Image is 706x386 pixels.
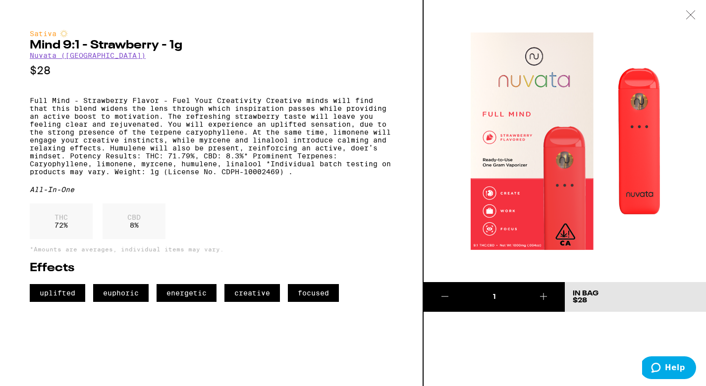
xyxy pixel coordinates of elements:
[60,30,68,38] img: sativaColor.svg
[30,96,393,176] p: Full Mind - Strawberry Flavor - Fuel Your Creativity Creative minds will find that this blend wid...
[30,186,393,193] div: All-In-One
[93,284,149,302] span: euphoric
[573,290,598,297] div: In Bag
[642,356,696,381] iframe: Opens a widget where you can find more information
[30,51,146,59] a: Nuvata ([GEOGRAPHIC_DATA])
[30,262,393,274] h2: Effects
[466,292,523,302] div: 1
[30,40,393,51] h2: Mind 9:1 - Strawberry - 1g
[288,284,339,302] span: focused
[30,284,85,302] span: uplifted
[573,297,587,304] span: $28
[30,203,93,239] div: 72 %
[54,213,68,221] p: THC
[103,203,165,239] div: 8 %
[127,213,141,221] p: CBD
[565,282,706,312] button: In Bag$28
[224,284,280,302] span: creative
[30,30,393,38] div: Sativa
[157,284,217,302] span: energetic
[30,64,393,77] p: $28
[30,246,393,252] p: *Amounts are averages, individual items may vary.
